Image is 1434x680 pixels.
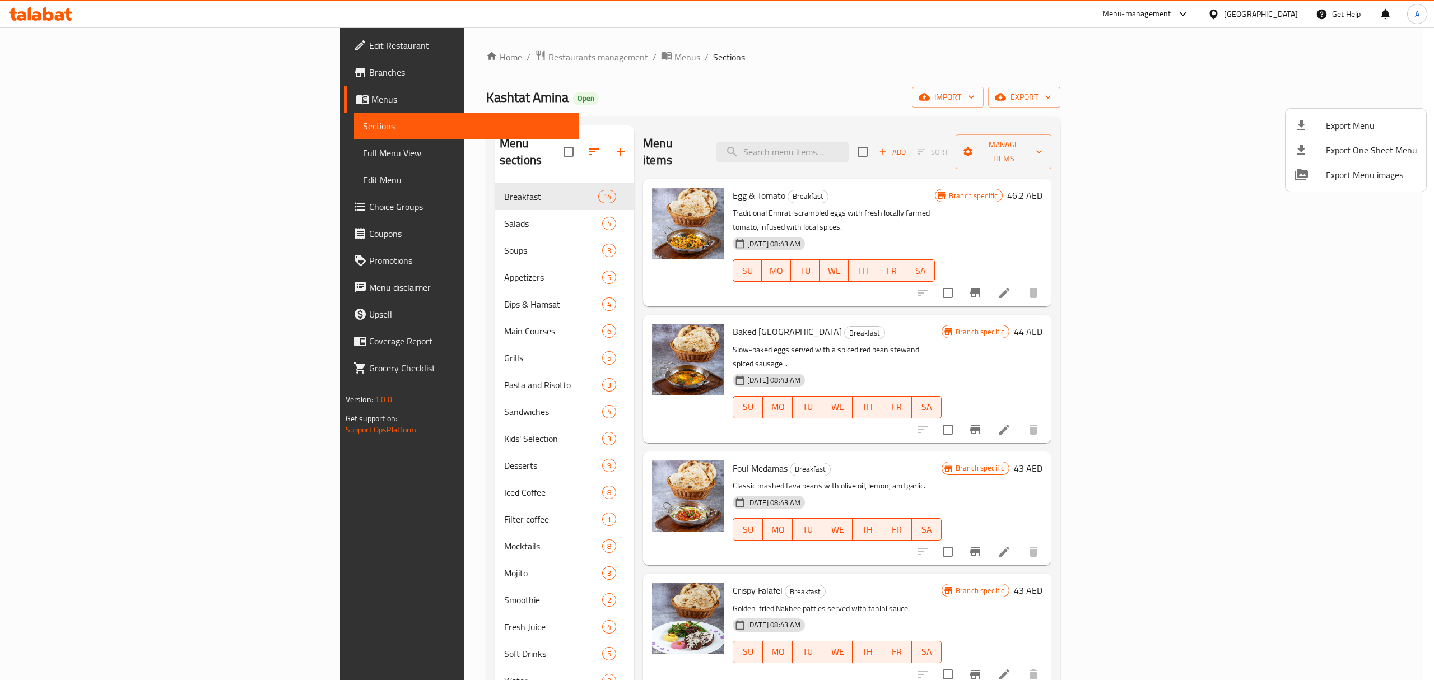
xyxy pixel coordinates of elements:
span: Export One Sheet Menu [1326,143,1417,157]
li: Export menu items [1286,113,1426,138]
li: Export one sheet menu items [1286,138,1426,162]
li: Export Menu images [1286,162,1426,187]
span: Export Menu images [1326,168,1417,181]
span: Export Menu [1326,119,1417,132]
